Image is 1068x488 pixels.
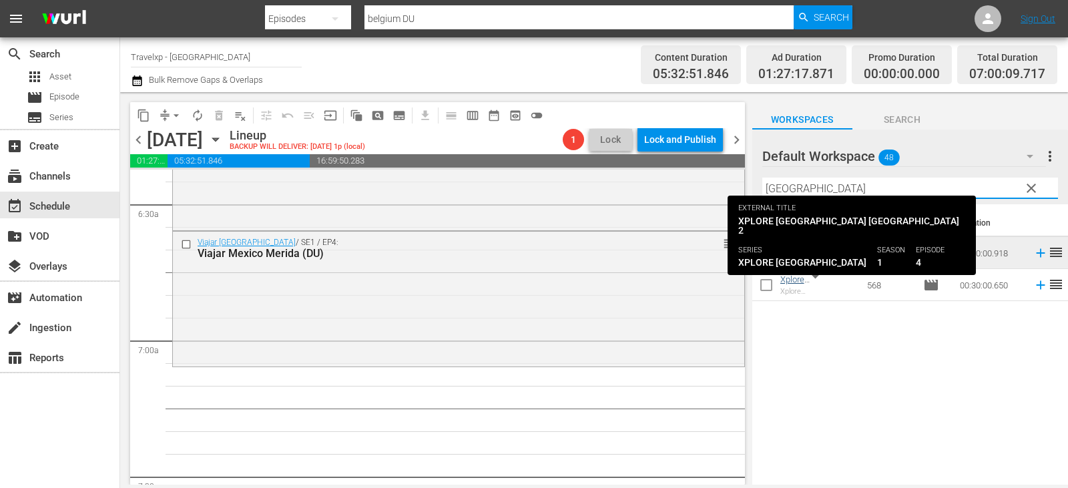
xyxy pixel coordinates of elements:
div: Xplore [GEOGRAPHIC_DATA] [GEOGRAPHIC_DATA] 2 [780,287,856,296]
span: Search [852,111,953,128]
span: Ingestion [7,320,23,336]
span: clear [1023,180,1039,196]
span: Day Calendar View [436,102,462,128]
span: Asset [49,70,71,83]
a: Xplore [GEOGRAPHIC_DATA] Antwerp 2 (DU) [780,274,854,304]
span: 00:00:00.000 [864,67,940,82]
span: Episode [49,90,79,103]
button: clear [1020,177,1041,198]
div: Viajar Mexico Merida (DU) [198,247,672,260]
div: Promo Duration [864,48,940,67]
th: Type [915,204,952,242]
button: more_vert [1042,140,1058,172]
span: preview_outlined [509,109,522,122]
span: reorder [723,236,736,251]
span: Month Calendar View [483,105,505,126]
td: 567 [862,237,918,269]
span: Reports [7,350,23,366]
span: 24 hours Lineup View is OFF [526,105,547,126]
span: 05:32:51.846 [168,154,310,168]
div: BACKUP WILL DELIVER: [DATE] 1p (local) [230,143,365,152]
span: chevron_left [130,132,147,148]
img: ans4CAIJ8jUAAAAAAAAAAAAAAAAAAAAAAAAgQb4GAAAAAAAAAAAAAAAAAAAAAAAAJMjXAAAAAAAAAAAAAAAAAAAAAAAAgAT5G... [32,3,96,35]
span: 1 [563,134,584,145]
span: date_range_outlined [487,109,501,122]
span: subtitles_outlined [392,109,406,122]
td: 568 [862,269,918,301]
span: Create [7,138,23,154]
a: Xplore [GEOGRAPHIC_DATA] Antwerp 1 (DU) [780,242,854,272]
span: menu [8,11,24,27]
span: Update Metadata from Key Asset [320,105,341,126]
span: Create Series Block [388,105,410,126]
span: 16:59:50.283 [310,154,745,168]
span: compress [158,109,172,122]
span: Episode [27,89,43,105]
th: Ext. ID [859,204,915,242]
svg: Add to Schedule [1033,278,1048,292]
span: Lock [595,133,627,147]
div: Lock and Publish [644,128,716,152]
span: Workspaces [752,111,852,128]
span: movie [923,245,939,261]
td: 00:30:00.650 [955,269,1028,301]
span: Channels [7,168,23,184]
div: Content Duration [653,48,729,67]
div: Default Workspace [762,138,1046,175]
span: Overlays [7,258,23,274]
span: Select an event to delete [208,105,230,126]
svg: Add to Schedule [1033,246,1048,260]
span: Episode [923,277,939,293]
span: Search [814,5,849,29]
div: Lineup [230,128,365,143]
span: playlist_remove_outlined [234,109,247,122]
button: reorder [723,236,736,250]
th: Duration [952,204,1032,242]
span: 05:32:51.846 [653,67,729,82]
span: autorenew_outlined [191,109,204,122]
span: Copy Lineup [133,105,154,126]
div: Total Duration [969,48,1045,67]
span: 48 [878,144,900,172]
th: Title [780,204,859,242]
span: reorder [1048,244,1064,260]
span: Series [27,109,43,126]
span: Loop Content [187,105,208,126]
span: Download as CSV [410,102,436,128]
span: arrow_drop_down [170,109,183,122]
span: 01:27:17.871 [758,67,834,82]
span: Fill episodes with ad slates [298,105,320,126]
span: toggle_off [530,109,543,122]
span: Search [7,46,23,62]
span: chevron_right [728,132,745,148]
span: Remove Gaps & Overlaps [154,105,187,126]
span: input [324,109,337,122]
span: Automation [7,290,23,306]
span: content_copy [137,109,150,122]
span: Revert to Primary Episode [277,105,298,126]
span: 07:00:09.717 [969,67,1045,82]
a: Viajar [GEOGRAPHIC_DATA] [198,238,296,247]
span: Create Search Block [367,105,388,126]
span: more_vert [1042,148,1058,164]
span: pageview_outlined [371,109,384,122]
span: Customize Events [251,102,277,128]
div: Xplore [GEOGRAPHIC_DATA] [GEOGRAPHIC_DATA] 1 [780,255,856,264]
span: Schedule [7,198,23,214]
span: View Backup [505,105,526,126]
div: Ad Duration [758,48,834,67]
span: Bulk Remove Gaps & Overlaps [147,75,263,85]
span: Asset [27,69,43,85]
span: reorder [1048,276,1064,292]
span: auto_awesome_motion_outlined [350,109,363,122]
button: Lock and Publish [637,128,723,152]
span: Series [49,111,73,124]
a: Sign Out [1021,13,1055,24]
span: calendar_view_week_outlined [466,109,479,122]
button: Search [794,5,852,29]
div: [DATE] [147,129,203,151]
td: 00:30:00.918 [955,237,1028,269]
span: 01:27:17.871 [130,154,168,168]
button: Lock [589,129,632,151]
span: Week Calendar View [462,105,483,126]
